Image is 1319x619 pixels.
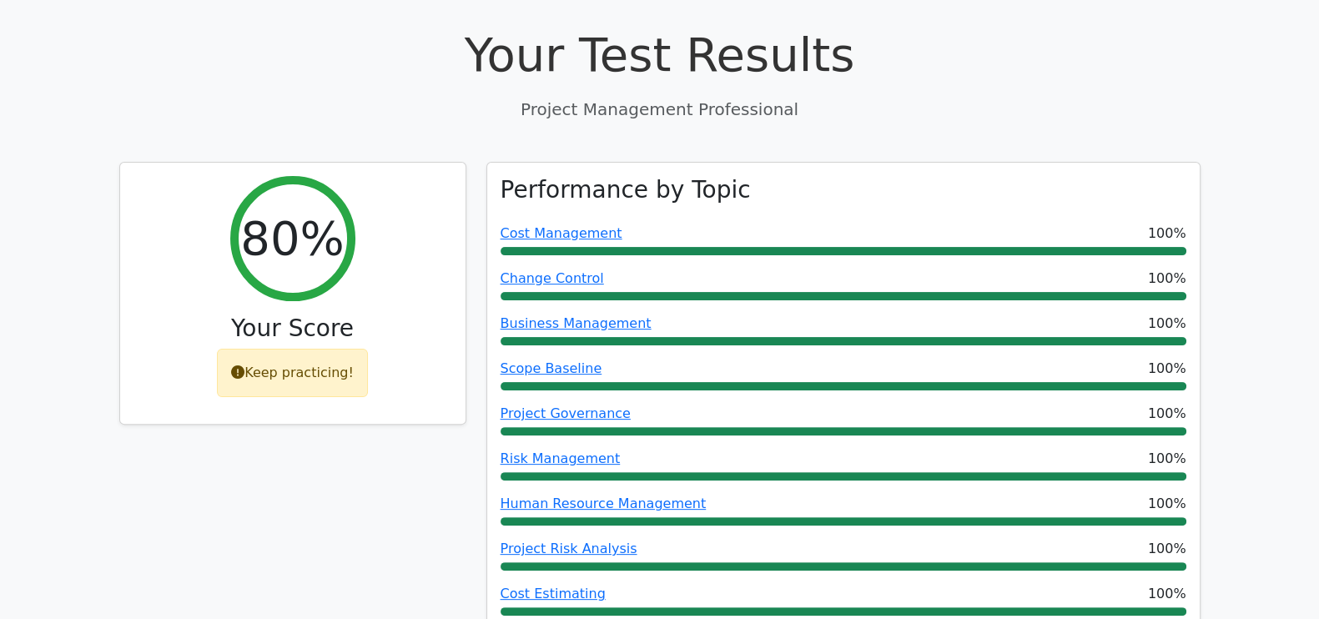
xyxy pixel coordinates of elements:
span: 100% [1148,449,1186,469]
span: 100% [1148,224,1186,244]
span: 100% [1148,314,1186,334]
a: Risk Management [501,450,621,466]
h1: Your Test Results [119,27,1201,83]
h2: 80% [240,210,344,266]
a: Cost Management [501,225,622,241]
a: Human Resource Management [501,496,707,511]
span: 100% [1148,269,1186,289]
a: Business Management [501,315,652,331]
span: 100% [1148,584,1186,604]
a: Project Risk Analysis [501,541,637,556]
span: 100% [1148,404,1186,424]
p: Project Management Professional [119,97,1201,122]
h3: Your Score [133,315,452,343]
h3: Performance by Topic [501,176,751,204]
a: Scope Baseline [501,360,602,376]
a: Cost Estimating [501,586,606,601]
span: 100% [1148,359,1186,379]
span: 100% [1148,494,1186,514]
div: Keep practicing! [217,349,368,397]
a: Change Control [501,270,604,286]
span: 100% [1148,539,1186,559]
a: Project Governance [501,405,631,421]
